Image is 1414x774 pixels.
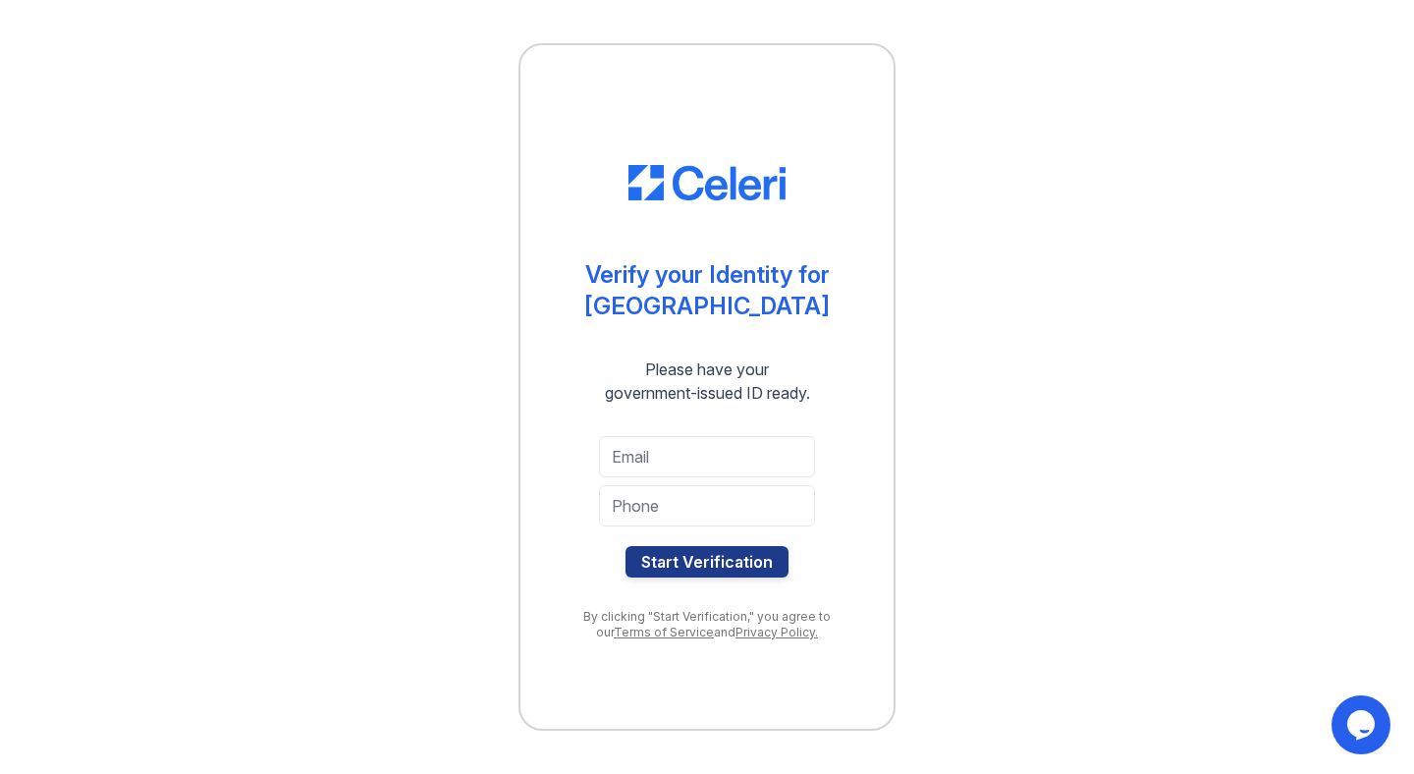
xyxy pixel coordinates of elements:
[614,625,714,639] a: Terms of Service
[560,609,854,640] div: By clicking "Start Verification," you agree to our and
[584,259,830,322] div: Verify your Identity for [GEOGRAPHIC_DATA]
[599,436,815,477] input: Email
[599,485,815,526] input: Phone
[735,625,818,639] a: Privacy Policy.
[570,358,845,405] div: Please have your government-issued ID ready.
[628,165,786,200] img: CE_Logo_Blue-a8612792a0a2168367f1c8372b55b34899dd931a85d93a1a3d3e32e68fde9ad4.png
[1332,695,1394,754] iframe: chat widget
[625,546,789,578] button: Start Verification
